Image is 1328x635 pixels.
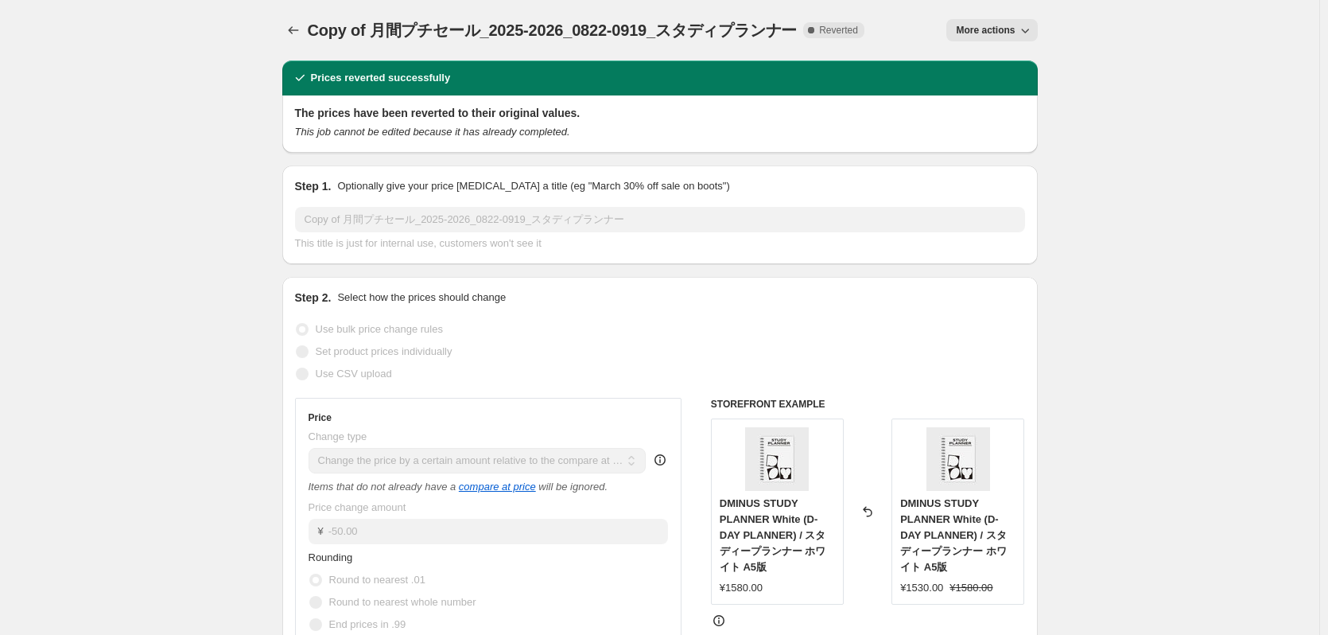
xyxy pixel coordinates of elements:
p: Select how the prices should change [337,290,506,306]
div: help [652,452,668,468]
img: SUTUDYPLANNER_1_80x.jpg [926,427,990,491]
span: ¥ [318,525,324,537]
h2: Step 1. [295,178,332,194]
span: DMINUS STUDY PLANNER White (D-DAY PLANNER) / スタディープランナー ホワイト A5版 [900,497,1007,573]
span: End prices in .99 [329,618,406,630]
h2: Step 2. [295,290,332,306]
strike: ¥1580.00 [949,580,992,596]
span: More actions [956,24,1015,37]
div: ¥1530.00 [900,580,943,596]
span: This title is just for internal use, customers won't see it [295,237,542,249]
img: SUTUDYPLANNER_1_80x.jpg [745,427,809,491]
span: Price change amount [309,501,406,513]
span: Set product prices individually [316,345,452,357]
i: Items that do not already have a [309,481,456,493]
span: Change type [309,430,367,442]
div: ¥1580.00 [720,580,763,596]
h6: STOREFRONT EXAMPLE [711,398,1025,411]
button: compare at price [459,481,536,493]
h2: The prices have been reverted to their original values. [295,105,1025,121]
span: Rounding [309,551,353,563]
span: Round to nearest whole number [329,596,476,608]
span: Copy of 月間プチセール_2025-2026_0822-0919_スタディプランナー [308,21,798,39]
span: Use CSV upload [316,368,392,380]
i: This job cannot be edited because it has already completed. [295,126,570,138]
p: Optionally give your price [MEDICAL_DATA] a title (eg "March 30% off sale on boots") [337,178,729,194]
span: Use bulk price change rules [316,323,443,335]
h2: Prices reverted successfully [311,70,451,86]
span: Round to nearest .01 [329,574,425,586]
input: 30% off holiday sale [295,207,1025,232]
h3: Price [309,411,332,424]
button: More actions [946,19,1037,41]
i: will be ignored. [538,481,608,493]
button: Price change jobs [282,19,305,41]
span: Reverted [819,24,858,37]
span: DMINUS STUDY PLANNER White (D-DAY PLANNER) / スタディープランナー ホワイト A5版 [720,497,826,573]
input: -12.00 [328,519,668,544]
